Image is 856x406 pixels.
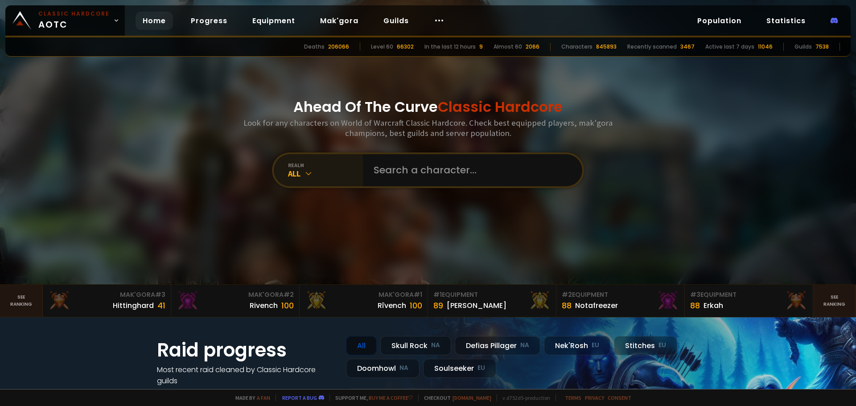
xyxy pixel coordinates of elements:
[690,299,700,312] div: 88
[346,359,420,378] div: Doomhowl
[380,336,451,355] div: Skull Rock
[399,364,408,373] small: NA
[184,12,235,30] a: Progress
[177,290,294,299] div: Mak'Gora
[230,394,270,401] span: Made by
[680,43,695,51] div: 3467
[304,43,325,51] div: Deaths
[284,290,294,299] span: # 2
[245,12,302,30] a: Equipment
[368,154,572,186] input: Search a character...
[479,43,483,51] div: 9
[414,290,422,299] span: # 1
[592,341,599,350] small: EU
[293,96,563,118] h1: Ahead Of The Curve
[113,300,154,311] div: Hittinghard
[759,12,813,30] a: Statistics
[705,43,754,51] div: Active last 7 days
[300,285,428,317] a: Mak'Gora#1Rîvench100
[565,394,581,401] a: Terms
[520,341,529,350] small: NA
[658,341,666,350] small: EU
[329,394,413,401] span: Support me,
[38,10,110,18] small: Classic Hardcore
[431,341,440,350] small: NA
[562,299,572,312] div: 88
[288,162,363,168] div: realm
[157,364,335,386] h4: Most recent raid cleaned by Classic Hardcore guilds
[494,43,522,51] div: Almost 60
[376,12,416,30] a: Guilds
[447,300,506,311] div: [PERSON_NAME]
[477,364,485,373] small: EU
[526,43,539,51] div: 2066
[433,299,443,312] div: 89
[282,394,317,401] a: Report a bug
[433,290,442,299] span: # 1
[815,43,829,51] div: 7538
[424,43,476,51] div: In the last 12 hours
[378,300,406,311] div: Rîvench
[453,394,491,401] a: [DOMAIN_NAME]
[608,394,631,401] a: Consent
[136,12,173,30] a: Home
[813,285,856,317] a: Seeranking
[627,43,677,51] div: Recently scanned
[397,43,414,51] div: 66302
[155,290,165,299] span: # 3
[346,336,377,355] div: All
[281,299,294,312] div: 100
[614,336,677,355] div: Stitches
[455,336,540,355] div: Defias Pillager
[48,290,165,299] div: Mak'Gora
[433,290,551,299] div: Equipment
[171,285,300,317] a: Mak'Gora#2Rivench100
[157,336,335,364] h1: Raid progress
[690,12,749,30] a: Population
[544,336,610,355] div: Nek'Rosh
[423,359,496,378] div: Soulseeker
[288,168,363,179] div: All
[794,43,812,51] div: Guilds
[497,394,550,401] span: v. d752d5 - production
[157,299,165,312] div: 41
[305,290,422,299] div: Mak'Gora
[240,118,616,138] h3: Look for any characters on World of Warcraft Classic Hardcore. Check best equipped players, mak'g...
[758,43,773,51] div: 11046
[250,300,278,311] div: Rivench
[596,43,617,51] div: 845893
[438,97,563,117] span: Classic Hardcore
[410,299,422,312] div: 100
[562,290,572,299] span: # 2
[428,285,556,317] a: #1Equipment89[PERSON_NAME]
[328,43,349,51] div: 206066
[690,290,807,299] div: Equipment
[157,387,215,397] a: See all progress
[562,290,679,299] div: Equipment
[371,43,393,51] div: Level 60
[313,12,366,30] a: Mak'gora
[369,394,413,401] a: Buy me a coffee
[690,290,700,299] span: # 3
[257,394,270,401] a: a fan
[38,10,110,31] span: AOTC
[556,285,685,317] a: #2Equipment88Notafreezer
[575,300,618,311] div: Notafreezer
[5,5,125,36] a: Classic HardcoreAOTC
[585,394,604,401] a: Privacy
[418,394,491,401] span: Checkout
[561,43,593,51] div: Characters
[704,300,723,311] div: Erkah
[43,285,171,317] a: Mak'Gora#3Hittinghard41
[685,285,813,317] a: #3Equipment88Erkah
